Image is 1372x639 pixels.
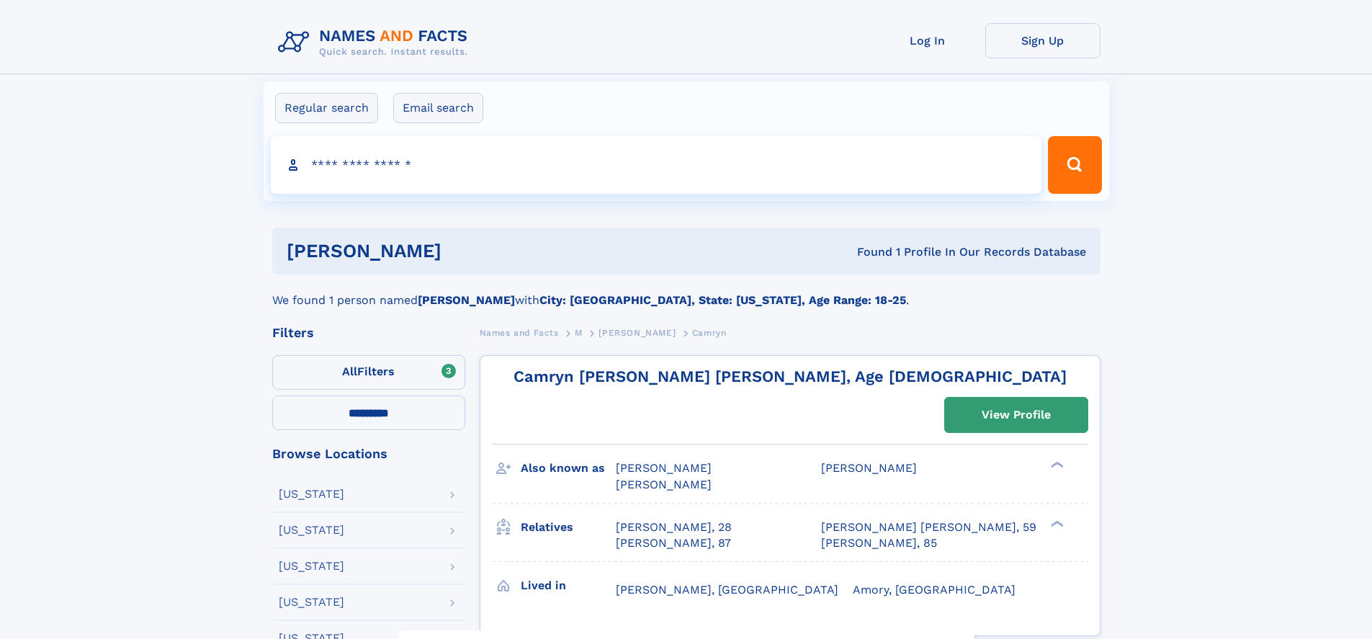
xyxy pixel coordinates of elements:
a: [PERSON_NAME], 87 [616,535,731,551]
button: Search Button [1048,136,1101,194]
img: Logo Names and Facts [272,23,480,62]
div: View Profile [982,398,1051,432]
div: Found 1 Profile In Our Records Database [649,244,1086,260]
span: [PERSON_NAME] [821,461,917,475]
a: Names and Facts [480,323,559,341]
a: M [575,323,583,341]
a: Log In [870,23,985,58]
b: [PERSON_NAME] [418,293,515,307]
div: [US_STATE] [279,524,344,536]
h1: [PERSON_NAME] [287,242,650,260]
div: [US_STATE] [279,488,344,500]
a: Camryn [PERSON_NAME] [PERSON_NAME], Age [DEMOGRAPHIC_DATA] [514,367,1067,385]
span: All [342,365,357,378]
h3: Relatives [521,515,616,540]
span: Amory, [GEOGRAPHIC_DATA] [853,583,1015,596]
span: M [575,328,583,338]
a: [PERSON_NAME], 28 [616,519,732,535]
span: [PERSON_NAME] [598,328,676,338]
label: Regular search [275,93,378,123]
span: [PERSON_NAME] [616,478,712,491]
h3: Lived in [521,573,616,598]
h3: Also known as [521,456,616,481]
b: City: [GEOGRAPHIC_DATA], State: [US_STATE], Age Range: 18-25 [539,293,906,307]
a: [PERSON_NAME], 85 [821,535,937,551]
div: [US_STATE] [279,596,344,608]
div: ❯ [1047,460,1064,470]
div: Browse Locations [272,447,465,460]
a: [PERSON_NAME] [598,323,676,341]
div: Filters [272,326,465,339]
label: Filters [272,355,465,390]
label: Email search [393,93,483,123]
a: Sign Up [985,23,1100,58]
input: search input [271,136,1042,194]
div: [US_STATE] [279,560,344,572]
span: Camryn [692,328,727,338]
span: [PERSON_NAME], [GEOGRAPHIC_DATA] [616,583,838,596]
span: [PERSON_NAME] [616,461,712,475]
div: We found 1 person named with . [272,274,1100,309]
a: [PERSON_NAME] [PERSON_NAME], 59 [821,519,1036,535]
a: View Profile [945,398,1088,432]
div: ❯ [1047,519,1064,528]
